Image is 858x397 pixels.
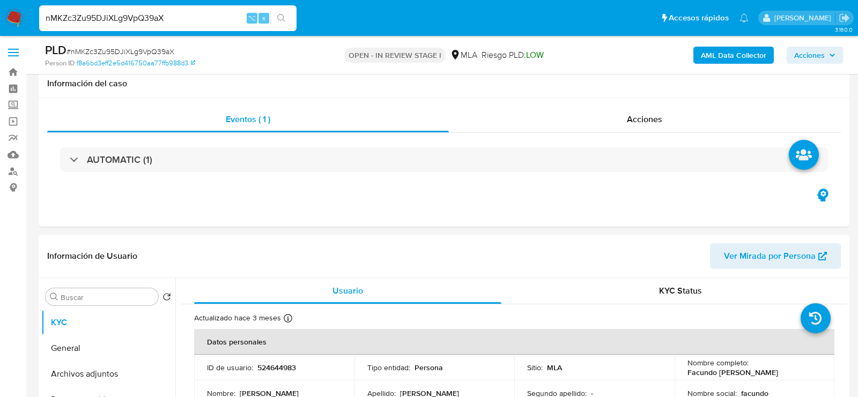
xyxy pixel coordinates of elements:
[367,363,410,372] p: Tipo entidad :
[87,154,152,166] h3: AUTOMATIC (1)
[344,48,446,63] p: OPEN - IN REVIEW STAGE I
[794,47,825,64] span: Acciones
[687,368,778,377] p: Facundo [PERSON_NAME]
[450,49,477,61] div: MLA
[45,41,66,58] b: PLD
[77,58,195,68] a: f8a6bd3eff2e5d416750aa77ffb988d3
[194,313,281,323] p: Actualizado hace 3 meses
[60,147,828,172] div: AUTOMATIC (1)
[739,13,749,23] a: Notificaciones
[415,363,443,372] p: Persona
[270,11,292,26] button: search-icon
[687,358,749,368] p: Nombre completo :
[207,363,253,372] p: ID de usuario :
[526,49,544,61] span: LOW
[332,284,363,297] span: Usuario
[701,47,766,64] b: AML Data Collector
[547,363,562,372] p: MLA
[787,47,843,64] button: Acciones
[41,310,175,335] button: KYC
[724,243,816,269] span: Ver Mirada por Persona
[61,293,154,302] input: Buscar
[194,329,834,355] th: Datos personales
[50,293,58,301] button: Buscar
[659,284,702,297] span: KYC Status
[45,58,75,68] b: Person ID
[226,113,270,125] span: Eventos ( 1 )
[66,46,174,57] span: # nMKZc3Zu95DJiXLg9VpQ39aX
[669,12,729,24] span: Accesos rápidos
[41,335,175,361] button: General
[248,13,256,23] span: ⌥
[39,11,297,25] input: Buscar usuario o caso...
[839,12,850,24] a: Salir
[710,243,841,269] button: Ver Mirada por Persona
[47,78,841,89] h1: Información del caso
[41,361,175,387] button: Archivos adjuntos
[47,251,137,261] h1: Información de Usuario
[482,49,544,61] span: Riesgo PLD:
[527,363,543,372] p: Sitio :
[693,47,774,64] button: AML Data Collector
[257,363,296,372] p: 524644983
[627,113,662,125] span: Acciones
[774,13,835,23] p: lourdes.morinigo@mercadolibre.com
[162,293,171,304] button: Volver al orden por defecto
[262,13,265,23] span: s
